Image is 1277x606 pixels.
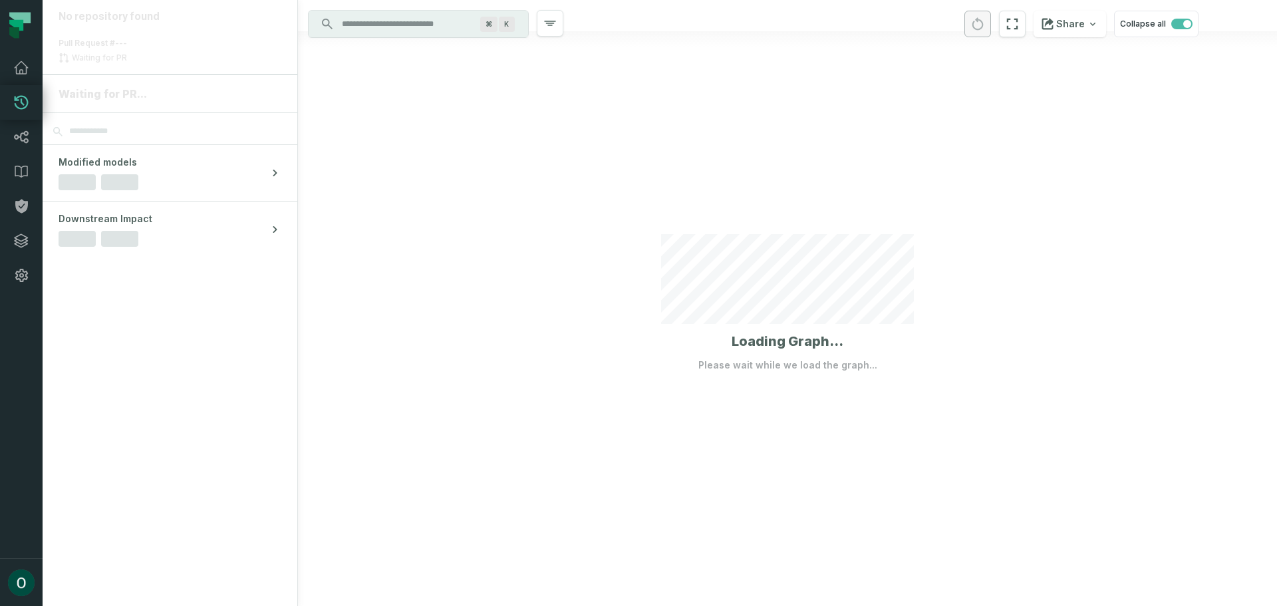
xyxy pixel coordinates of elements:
[59,212,152,226] span: Downstream Impact
[59,11,281,23] div: No repository found
[8,569,35,596] img: avatar of Oren Lasko
[59,86,281,102] div: Waiting for PR...
[59,156,137,169] span: Modified models
[69,53,130,63] span: Waiting for PR
[698,359,877,372] p: Please wait while we load the graph...
[1114,11,1199,37] button: Collapse all
[499,17,515,32] span: Press ⌘ + K to focus the search bar
[1034,11,1106,37] button: Share
[480,17,497,32] span: Press ⌘ + K to focus the search bar
[732,332,843,351] h1: Loading Graph...
[59,38,127,48] span: Pull Request #---
[43,202,297,257] button: Downstream Impact
[43,145,297,201] button: Modified models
